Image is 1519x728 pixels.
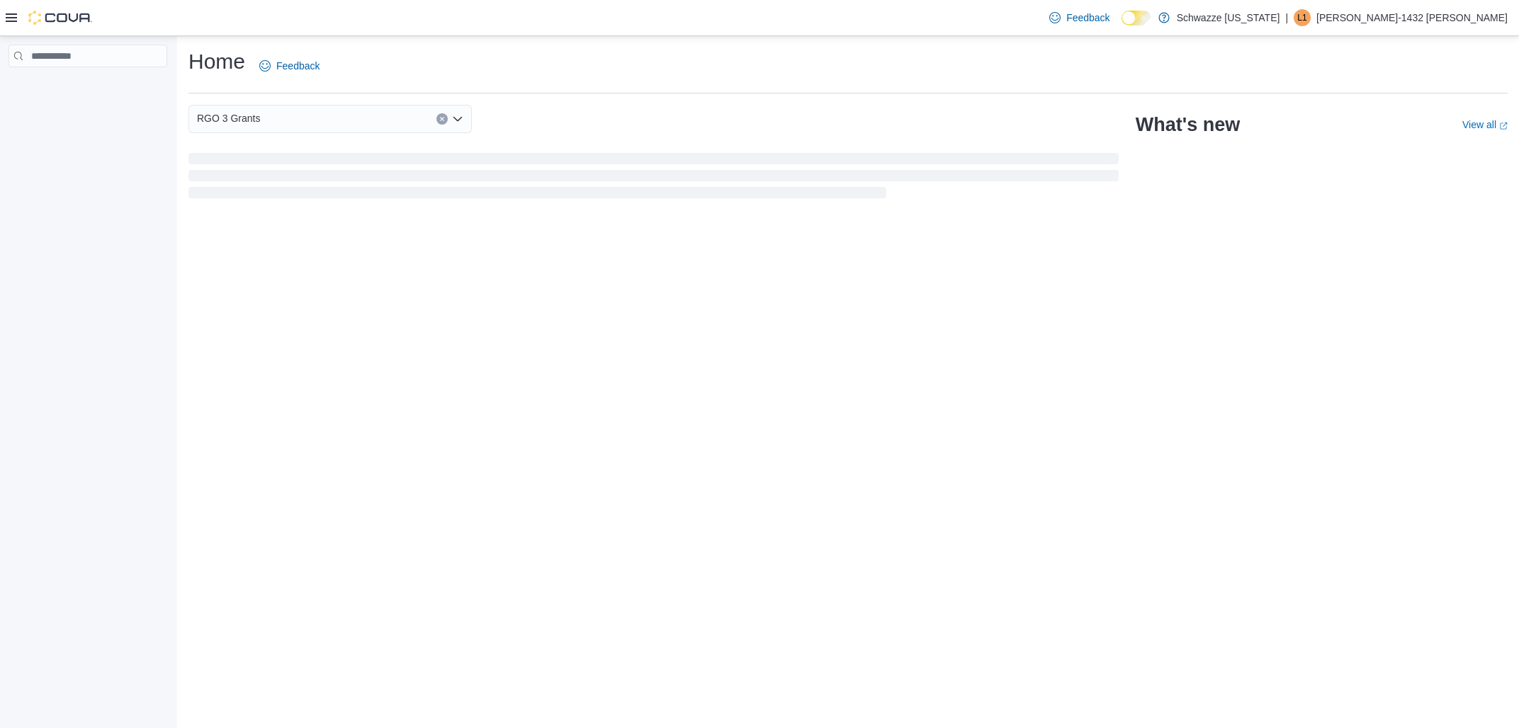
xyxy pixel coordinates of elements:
[1297,9,1306,26] span: L1
[28,11,92,25] img: Cova
[452,113,463,125] button: Open list of options
[436,113,448,125] button: Clear input
[1177,9,1280,26] p: Schwazze [US_STATE]
[1066,11,1109,25] span: Feedback
[1122,11,1151,25] input: Dark Mode
[1462,119,1508,130] a: View allExternal link
[188,156,1119,201] span: Loading
[1136,113,1240,136] h2: What's new
[188,47,245,76] h1: Home
[1294,9,1311,26] div: Lacy-1432 Manning
[1285,9,1288,26] p: |
[197,110,260,127] span: RGO 3 Grants
[276,59,320,73] span: Feedback
[1044,4,1115,32] a: Feedback
[254,52,325,80] a: Feedback
[9,70,167,104] nav: Complex example
[1316,9,1508,26] p: [PERSON_NAME]-1432 [PERSON_NAME]
[1499,122,1508,130] svg: External link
